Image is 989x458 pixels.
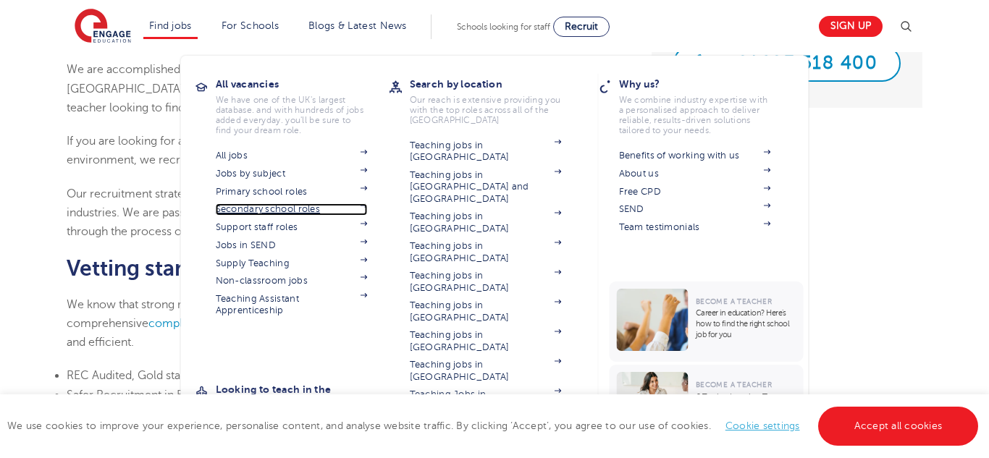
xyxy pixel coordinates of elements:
span: Safer Recruitment in Education [67,389,229,402]
span: Recruit [565,21,598,32]
span: Our recruitment strategy incorporates the latest [67,187,316,200]
p: We combine industry expertise with a personalised approach to deliver reliable, results-driven so... [619,95,771,135]
p: We have one of the UK's largest database. and with hundreds of jobs added everyday. you'll be sur... [216,95,368,135]
a: Teaching jobs in [GEOGRAPHIC_DATA] [410,300,562,323]
p: Career in education? Here’s how to find the right school job for you [696,308,796,340]
a: Find jobs [149,20,192,31]
a: Non-classroom jobs [216,275,368,287]
span: Become a Teacher [696,381,772,389]
a: All jobs [216,150,368,161]
a: Teaching Jobs in [GEOGRAPHIC_DATA] [410,389,562,412]
h3: Search by location [410,74,584,94]
a: Teaching jobs in [GEOGRAPHIC_DATA] [410,240,562,264]
a: About us [619,168,771,179]
h3: Looking to teach in the [GEOGRAPHIC_DATA]? [216,379,390,420]
a: Teaching jobs in [GEOGRAPHIC_DATA] [410,359,562,383]
h3: All vacancies [216,74,390,94]
span: If you are looking for a specialised teaching role such as working within a specialist, faith sch... [67,135,628,166]
p: Our reach is extensive providing you with the top roles across all of the [GEOGRAPHIC_DATA] [410,95,562,125]
a: Become a TeacherCareer in education? Here’s how to find the right school job for you [610,281,807,362]
span: in both the education and recruitment industries. We are passionate about providing our candidate... [67,187,623,239]
a: For Schools [222,20,279,31]
a: Support staff roles [216,221,368,233]
a: Search by locationOur reach is extensive providing you with the top roles across all of the [GEOG... [410,74,584,125]
a: All vacanciesWe have one of the UK's largest database. and with hundreds of jobs added everyday. ... [216,74,390,135]
a: Teaching Assistant Apprenticeship [216,293,368,317]
a: Why us?We combine industry expertise with a personalised approach to deliver reliable, results-dr... [619,74,793,135]
a: Teaching jobs in [GEOGRAPHIC_DATA] [410,329,562,353]
a: SEND [619,203,771,215]
a: Supply Teaching [216,258,368,269]
a: Recruit [553,17,610,37]
span: We know that strong relationships are built on trust, and we’re proud of the comprehensive [67,298,455,330]
a: Benefits of working with us [619,150,771,161]
img: Engage Education [75,9,131,45]
p: 6 Teacher Interview Tips [696,391,796,402]
span: Schools looking for staff [457,22,550,32]
a: Jobs in SEND [216,239,368,251]
a: Cookie settings [725,420,800,431]
a: Primary school roles [216,186,368,198]
a: Secondary school roles [216,203,368,215]
span: We are accomplished at successfully recruiting local teaching talent throughout [GEOGRAPHIC_DATA]... [67,63,630,114]
span: Become a Teacher [696,297,772,305]
span: We use cookies to improve your experience, personalise content, and analyse website traffic. By c... [7,420,982,431]
a: Accept all cookies [818,407,979,446]
span: Vetting standards [67,256,244,281]
a: Blogs & Latest News [308,20,407,31]
a: Jobs by subject [216,168,368,179]
a: Free CPD [619,186,771,198]
a: Become a Teacher6 Teacher Interview Tips [610,365,807,441]
a: compliance [148,317,211,330]
h3: Why us? [619,74,793,94]
a: Teaching jobs in [GEOGRAPHIC_DATA] [410,270,562,294]
a: Teaching jobs in [GEOGRAPHIC_DATA] and [GEOGRAPHIC_DATA] [410,169,562,205]
span: REC Audited, Gold standard [67,369,210,382]
a: Sign up [819,16,883,37]
a: Teaching jobs in [GEOGRAPHIC_DATA] [410,211,562,234]
a: Teaching jobs in [GEOGRAPHIC_DATA] [410,140,562,164]
a: Team testimonials [619,221,771,233]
